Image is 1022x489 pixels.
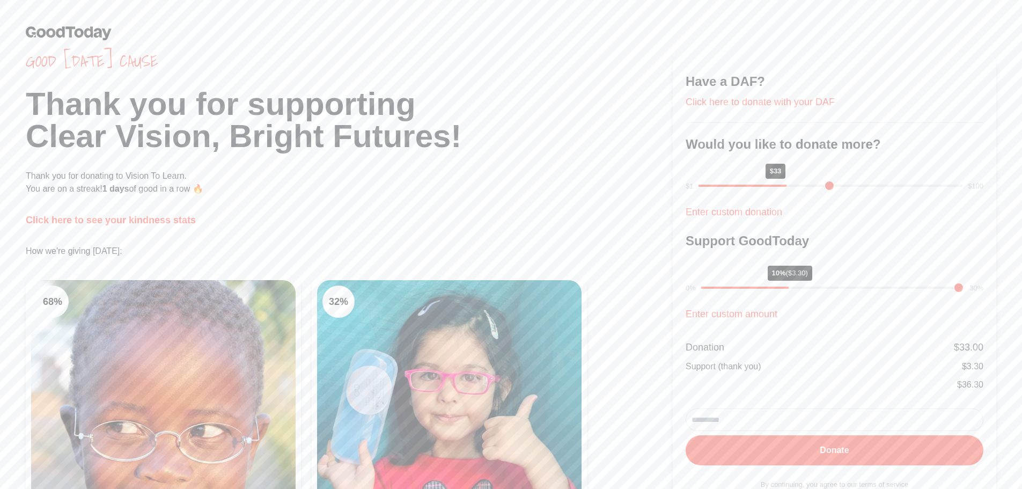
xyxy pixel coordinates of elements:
a: Click here to see your kindness stats [26,215,196,225]
span: 33.00 [959,342,983,353]
div: 32 % [322,286,355,318]
div: $ [957,378,983,391]
div: Donation [686,340,724,355]
h3: Support GoodToday [686,232,983,250]
div: $100 [968,181,983,192]
button: Donate [686,435,983,465]
div: 10% [768,266,812,281]
h1: Thank you for supporting Clear Vision, Bright Futures! [26,88,673,152]
h3: Have a DAF? [686,73,983,90]
div: $ [954,340,983,355]
p: Thank you for donating to Vision To Learn. You are on a streak! of good in a row 🔥 [26,170,673,195]
div: 30% [969,283,983,294]
h3: Would you like to donate more? [686,136,983,153]
span: 36.30 [962,380,983,389]
div: 0% [686,283,696,294]
a: Enter custom donation [686,207,782,217]
div: $1 [686,181,693,192]
div: Support (thank you) [686,360,761,373]
span: Good [DATE] cause [26,52,673,71]
div: $33 [766,164,786,179]
img: GoodToday [26,26,112,40]
div: 68 % [36,286,69,318]
div: $ [962,360,983,373]
a: Enter custom amount [686,309,777,319]
span: 1 days [102,184,129,193]
span: 3.30 [967,362,983,371]
a: Click here to donate with your DAF [686,97,835,107]
p: How we're giving [DATE]: [26,245,673,258]
span: ($3.30) [786,269,808,277]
